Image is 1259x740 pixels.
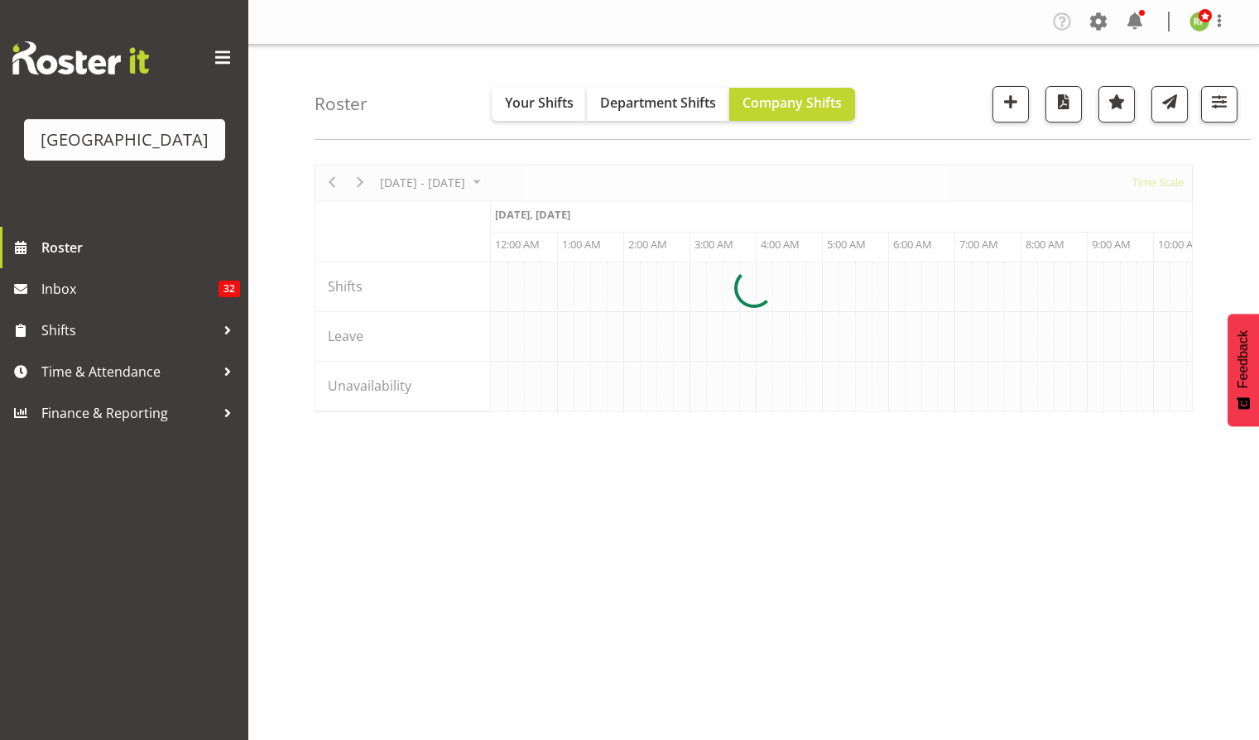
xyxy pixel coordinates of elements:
[315,94,368,113] h4: Roster
[1045,86,1082,123] button: Download a PDF of the roster according to the set date range.
[12,41,149,74] img: Rosterit website logo
[1201,86,1237,123] button: Filter Shifts
[729,88,855,121] button: Company Shifts
[1151,86,1188,123] button: Send a list of all shifts for the selected filtered period to all rostered employees.
[219,281,240,297] span: 32
[742,94,842,112] span: Company Shifts
[587,88,729,121] button: Department Shifts
[1228,314,1259,426] button: Feedback - Show survey
[992,86,1029,123] button: Add a new shift
[41,318,215,343] span: Shifts
[505,94,574,112] span: Your Shifts
[1236,330,1251,388] span: Feedback
[1189,12,1209,31] img: richard-freeman9074.jpg
[492,88,587,121] button: Your Shifts
[1098,86,1135,123] button: Highlight an important date within the roster.
[41,276,219,301] span: Inbox
[41,235,240,260] span: Roster
[600,94,716,112] span: Department Shifts
[41,359,215,384] span: Time & Attendance
[41,401,215,425] span: Finance & Reporting
[41,127,209,152] div: [GEOGRAPHIC_DATA]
